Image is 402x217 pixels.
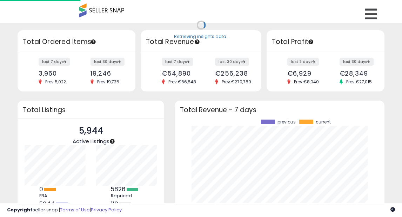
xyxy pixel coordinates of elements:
strong: Copyright [7,206,33,213]
label: last 30 days [215,58,249,66]
div: Tooltip anchor [90,39,96,45]
div: Tooltip anchor [308,39,314,45]
span: Prev: €270,789 [218,79,255,85]
h3: Total Profit [272,37,379,47]
div: €54,890 [162,70,196,77]
div: 3,960 [39,70,71,77]
span: Active Listings [73,138,109,145]
a: Privacy Policy [91,206,122,213]
p: 5,944 [73,124,109,138]
span: Prev: 19,735 [94,79,123,85]
h3: Total Revenue - 7 days [180,107,379,113]
label: last 30 days [340,58,374,66]
h3: Total Listings [23,107,159,113]
div: seller snap | | [7,207,122,213]
div: €28,349 [340,70,372,77]
b: 5826 [111,185,126,193]
label: last 7 days [39,58,70,66]
b: 118 [111,200,118,208]
span: Prev: 5,022 [42,79,69,85]
div: Repriced [111,193,142,199]
div: €6,929 [287,70,320,77]
span: previous [277,120,296,125]
span: current [316,120,331,125]
div: FBA [39,193,71,199]
span: Prev: €66,848 [165,79,200,85]
b: 0 [39,185,43,193]
div: Tooltip anchor [194,39,200,45]
a: Terms of Use [60,206,90,213]
div: Tooltip anchor [109,138,115,145]
div: Retrieving insights data.. [174,34,228,40]
label: last 30 days [91,58,125,66]
span: Prev: €27,015 [343,79,375,85]
h3: Total Revenue [146,37,256,47]
span: Prev: €8,040 [290,79,322,85]
div: €256,238 [215,70,249,77]
b: 5944 [39,200,55,208]
label: last 7 days [287,58,319,66]
label: last 7 days [162,58,193,66]
div: 19,246 [91,70,123,77]
h3: Total Ordered Items [23,37,130,47]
